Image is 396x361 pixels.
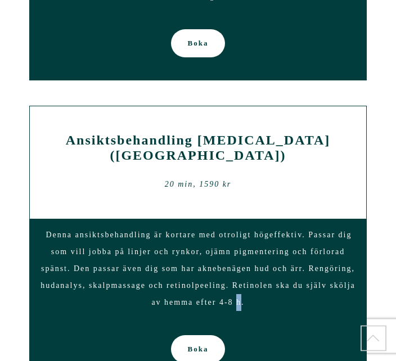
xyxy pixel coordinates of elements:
a: Boka [171,30,226,58]
h2: Ansiktsbehandling [MEDICAL_DATA] ([GEOGRAPHIC_DATA]) [38,133,358,164]
span: Boka [188,30,209,58]
div: 20 min, 1590 kr [38,177,358,193]
span: Denna ansiktsbehandling är kortare med otroligt högeffektiv. Passar dig som vill jobba på linjer ... [40,231,355,307]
